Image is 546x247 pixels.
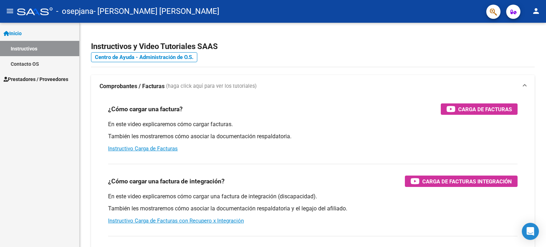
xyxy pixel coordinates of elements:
p: En este video explicaremos cómo cargar una factura de integración (discapacidad). [108,193,518,200]
span: - [PERSON_NAME] [PERSON_NAME] [93,4,219,19]
span: - osepjana [56,4,93,19]
mat-icon: menu [6,7,14,15]
span: Prestadores / Proveedores [4,75,68,83]
mat-expansion-panel-header: Comprobantes / Facturas (haga click aquí para ver los tutoriales) [91,75,535,98]
a: Centro de Ayuda - Administración de O.S. [91,52,197,62]
div: Open Intercom Messenger [522,223,539,240]
button: Carga de Facturas [441,103,518,115]
p: También les mostraremos cómo asociar la documentación respaldatoria y el legajo del afiliado. [108,205,518,213]
span: Carga de Facturas Integración [422,177,512,186]
p: En este video explicaremos cómo cargar facturas. [108,120,518,128]
strong: Comprobantes / Facturas [100,82,165,90]
h3: ¿Cómo cargar una factura? [108,104,183,114]
span: Inicio [4,29,22,37]
p: También les mostraremos cómo asociar la documentación respaldatoria. [108,133,518,140]
h3: ¿Cómo cargar una factura de integración? [108,176,225,186]
h2: Instructivos y Video Tutoriales SAAS [91,40,535,53]
span: Carga de Facturas [458,105,512,114]
a: Instructivo Carga de Facturas con Recupero x Integración [108,218,244,224]
a: Instructivo Carga de Facturas [108,145,178,152]
button: Carga de Facturas Integración [405,176,518,187]
mat-icon: person [532,7,540,15]
span: (haga click aquí para ver los tutoriales) [166,82,257,90]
